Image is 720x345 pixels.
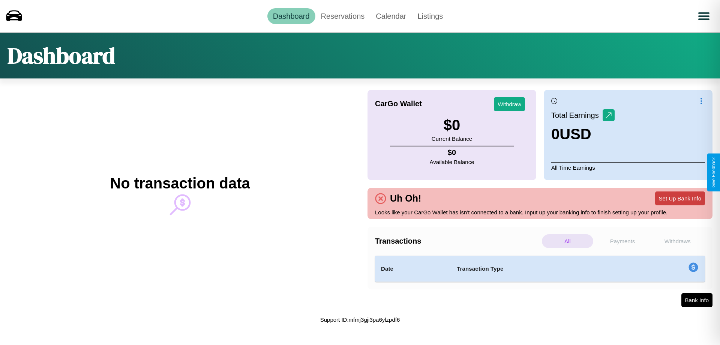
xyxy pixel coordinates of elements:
button: Set Up Bank Info [655,191,705,205]
a: Calendar [370,8,412,24]
a: Listings [412,8,448,24]
h3: $ 0 [432,117,472,134]
h1: Dashboard [7,40,115,71]
p: All Time Earnings [551,162,705,173]
button: Open menu [693,6,714,27]
h4: CarGo Wallet [375,99,422,108]
h3: 0 USD [551,126,615,143]
button: Bank Info [681,293,712,307]
table: simple table [375,256,705,282]
h4: Transaction Type [457,264,627,273]
p: Withdraws [652,234,703,248]
h4: Uh Oh! [386,193,425,204]
p: Current Balance [432,134,472,144]
button: Withdraw [494,97,525,111]
h4: $ 0 [430,148,474,157]
p: Payments [597,234,648,248]
h4: Transactions [375,237,540,246]
h4: Date [381,264,445,273]
p: Support ID: mfmj3gji3pa6ylzpdf6 [320,315,400,325]
p: Available Balance [430,157,474,167]
p: Total Earnings [551,108,603,122]
p: All [542,234,593,248]
a: Reservations [315,8,370,24]
p: Looks like your CarGo Wallet has isn't connected to a bank. Input up your banking info to finish ... [375,207,705,217]
div: Give Feedback [711,157,716,188]
a: Dashboard [267,8,315,24]
h2: No transaction data [110,175,250,192]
